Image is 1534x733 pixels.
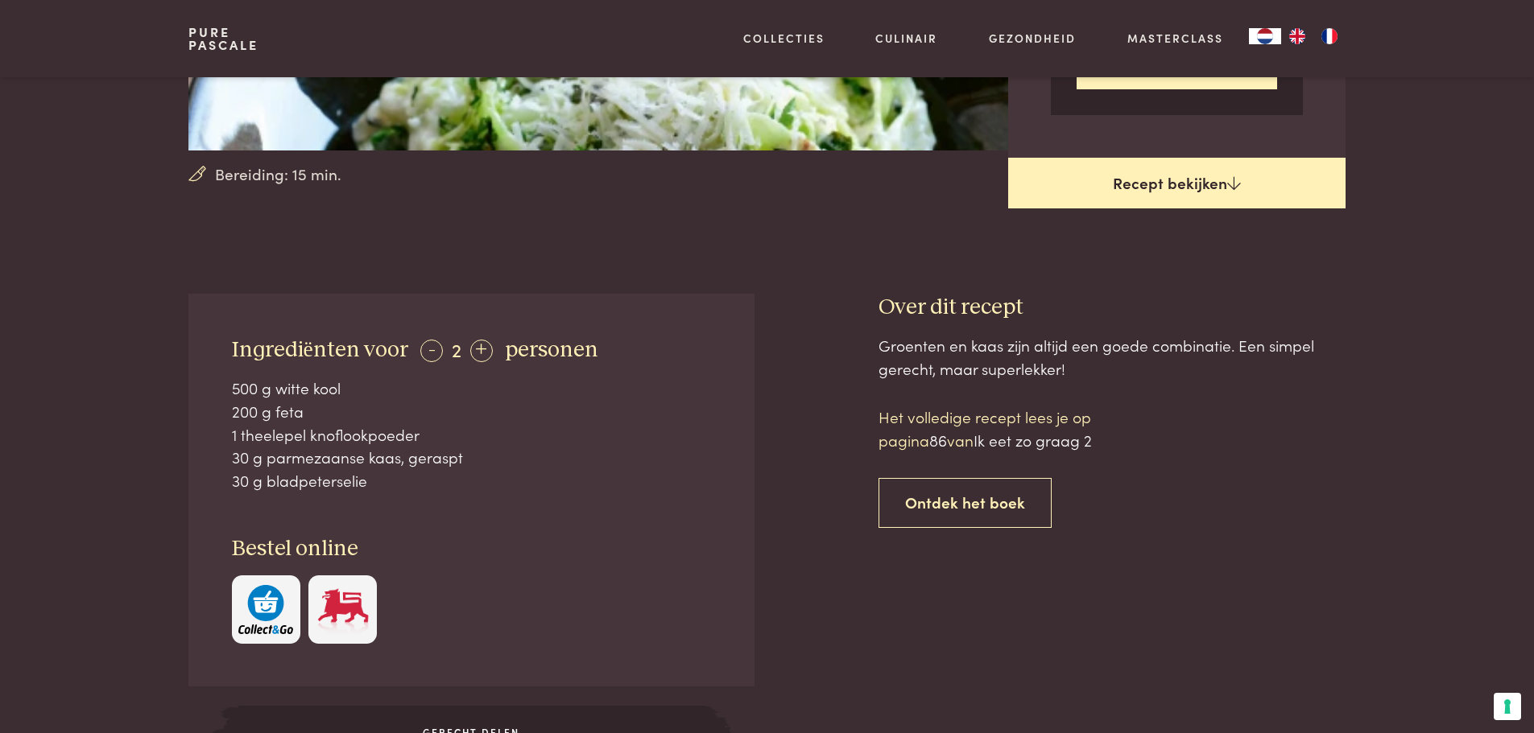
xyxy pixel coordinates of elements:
div: Groenten en kaas zijn altijd een goede combinatie. Een simpel gerecht, maar superlekker! [879,334,1346,380]
a: Culinair [875,30,937,47]
span: 2 [452,336,461,362]
img: Delhaize [316,585,370,634]
a: FR [1313,28,1346,44]
span: Ingrediënten voor [232,339,408,361]
span: personen [505,339,598,361]
img: c308188babc36a3a401bcb5cb7e020f4d5ab42f7cacd8327e500463a43eeb86c.svg [238,585,293,634]
h3: Bestel online [232,535,712,563]
button: Uw voorkeuren voor toestemming voor trackingtechnologieën [1494,693,1521,720]
p: Het volledige recept lees je op pagina van [879,406,1152,451]
div: 30 g parmezaanse kaas, geraspt [232,446,712,469]
a: Gezondheid [989,30,1076,47]
div: Language [1249,28,1281,44]
div: 1 theelepel knoflookpoeder [232,423,712,447]
a: Ontdek het boek [879,478,1052,529]
div: 500 g witte kool [232,377,712,400]
a: PurePascale [188,26,258,51]
div: + [470,340,493,362]
div: 200 g feta [232,400,712,423]
div: 30 g bladpeterselie [232,469,712,492]
div: - [420,340,443,362]
ul: Language list [1281,28,1346,44]
span: Ik eet zo graag 2 [974,429,1092,451]
a: Collecties [743,30,825,47]
a: NL [1249,28,1281,44]
h3: Over dit recept [879,294,1346,322]
span: Bereiding: 15 min. [215,163,341,186]
span: 86 [929,429,947,451]
a: Recept bekijken [1008,158,1346,209]
a: Masterclass [1127,30,1223,47]
aside: Language selected: Nederlands [1249,28,1346,44]
a: EN [1281,28,1313,44]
